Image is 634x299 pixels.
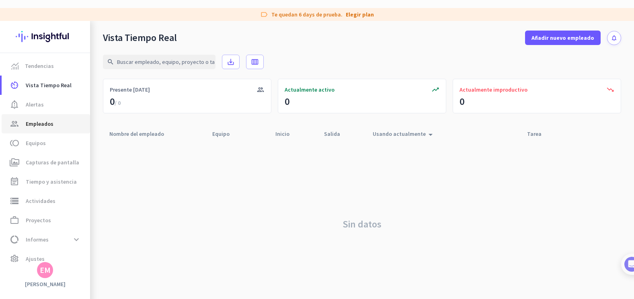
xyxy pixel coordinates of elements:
[2,191,90,211] a: storageActividades
[109,128,174,139] div: Nombre del empleado
[103,55,215,69] input: Buscar empleado, equipo, proyecto o tarea
[260,10,268,18] i: label
[26,119,53,129] span: Empleados
[10,138,19,148] i: toll
[26,177,77,186] span: Tiempo y asistencia
[426,130,435,139] i: arrow_drop_up
[25,61,54,71] span: Tendencias
[275,128,299,139] div: Inicio
[26,235,49,244] span: Informes
[26,158,79,167] span: Capturas de pantalla
[431,86,439,94] i: trending_up
[10,254,19,264] i: settings
[103,32,177,44] div: Vista Tiempo Real
[606,86,614,94] i: trending_down
[2,153,90,172] a: perm_mediaCapturas de pantalla
[10,215,19,225] i: work_outline
[69,232,84,247] button: expand_more
[10,235,19,244] i: data_usage
[26,254,45,264] span: Ajustes
[107,58,114,66] i: search
[26,138,46,148] span: Equipos
[212,128,239,139] div: Equipo
[110,86,150,94] span: Presente [DATE]
[26,215,51,225] span: Proyectos
[285,95,289,108] div: 0
[346,10,374,18] a: Elegir plan
[227,58,235,66] i: save_alt
[251,58,259,66] i: calendar_view_week
[2,95,90,114] a: notification_importantAlertas
[16,21,74,52] img: Insightful logo
[10,158,19,167] i: perm_media
[222,55,240,69] button: save_alt
[2,76,90,95] a: av_timerVista Tiempo Real
[246,55,264,69] button: calendar_view_week
[10,100,19,109] i: notification_important
[10,196,19,206] i: storage
[324,128,350,139] div: Salida
[460,86,527,94] span: Actualmente improductivo
[2,56,90,76] a: menu-itemTendencias
[2,172,90,191] a: event_noteTiempo y asistencia
[2,211,90,230] a: work_outlineProyectos
[525,31,601,45] button: Añadir nuevo empleado
[26,100,44,109] span: Alertas
[2,230,90,249] a: data_usageInformesexpand_more
[373,128,435,139] div: Usando actualmente
[26,196,55,206] span: Actividades
[611,35,618,41] i: notifications
[110,95,121,108] div: 0
[531,34,594,42] span: Añadir nuevo empleado
[285,86,334,94] span: Actualmente activo
[40,266,51,274] div: EM
[2,249,90,268] a: settingsAjustes
[10,80,19,90] i: av_timer
[2,114,90,133] a: groupEmpleados
[26,80,72,90] span: Vista Tiempo Real
[11,62,18,70] img: menu-item
[2,133,90,153] a: tollEquipos
[115,99,121,106] span: / 0
[10,177,19,186] i: event_note
[607,31,621,45] button: notifications
[10,119,19,129] i: group
[256,86,265,94] i: group
[460,95,464,108] div: 0
[527,128,551,139] div: Tarea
